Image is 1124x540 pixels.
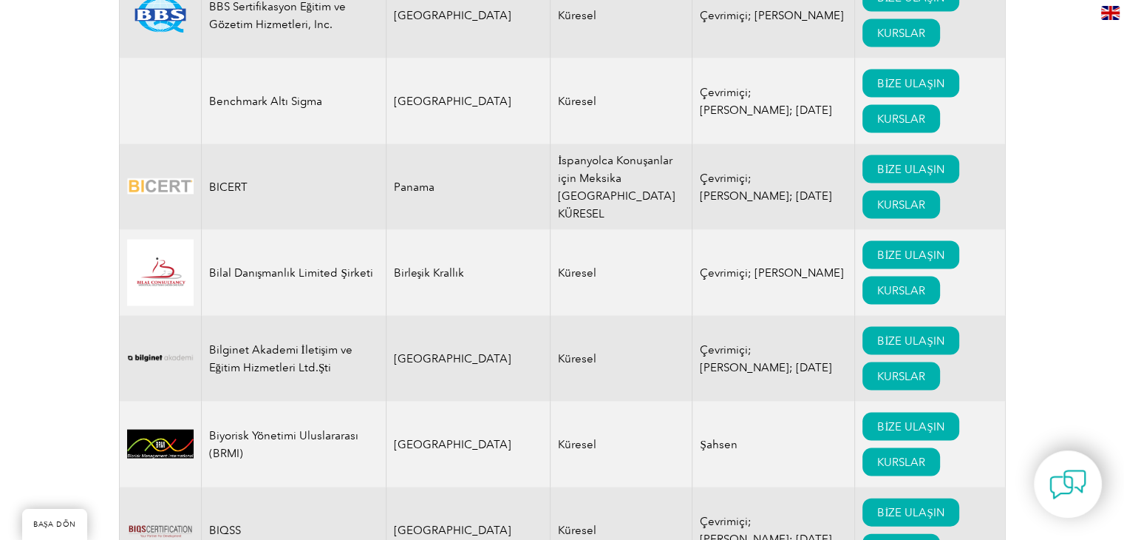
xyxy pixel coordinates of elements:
[862,241,958,269] a: BİZE ULAŞIN
[877,198,925,212] font: KURSLAR
[700,172,832,203] font: Çevrimiçi; [PERSON_NAME]; [DATE]
[862,362,940,391] a: KURSLAR
[877,77,944,90] font: BİZE ULAŞIN
[700,9,844,22] font: Çevrimiçi; [PERSON_NAME]
[862,413,958,441] a: BİZE ULAŞIN
[127,340,194,377] img: a1985bb7-a6fe-eb11-94ef-002248181dbe-logo.png
[558,266,596,280] font: Küresel
[394,95,511,108] font: [GEOGRAPHIC_DATA]
[394,266,465,280] font: Birleşik Krallık
[558,95,596,108] font: Küresel
[862,277,940,305] a: KURSLAR
[862,499,958,527] a: BİZE ULAŞIN
[209,429,358,460] font: Biyorisk Yönetimi Uluslararası (BRMI)
[700,343,832,374] font: Çevrimiçi; [PERSON_NAME]; [DATE]
[862,448,940,476] a: KURSLAR
[394,9,511,22] font: [GEOGRAPHIC_DATA]
[394,180,435,194] font: Panama
[558,9,596,22] font: Küresel
[862,70,958,98] a: BİZE ULAŞIN
[22,509,87,540] a: BAŞA DÖN
[877,506,944,519] font: BİZE ULAŞIN
[877,27,925,40] font: KURSLAR
[127,240,194,306] img: 2f91f213-be97-eb11-b1ac-00224815388c-logo.jpg
[862,155,958,183] a: BİZE ULAŞIN
[127,169,194,205] img: d424547b-a6e0-e911-a812-000d3a795b83-logo.png
[877,163,944,176] font: BİZE ULAŞIN
[862,191,940,219] a: KURSLAR
[209,266,373,280] font: Bilal Danışmanlık Limited Şirketi
[1049,466,1086,503] img: contact-chat.png
[558,154,675,220] font: İspanyolca Konuşanlar için Meksika [GEOGRAPHIC_DATA] KÜRESEL
[394,438,511,451] font: [GEOGRAPHIC_DATA]
[700,266,844,280] font: Çevrimiçi; [PERSON_NAME]
[33,520,76,529] font: BAŞA DÖN
[877,284,925,297] font: KURSLAR
[877,112,925,126] font: KURSLAR
[1101,6,1120,20] img: en
[877,420,944,433] font: BİZE ULAŞIN
[394,352,511,365] font: [GEOGRAPHIC_DATA]
[558,524,596,537] font: Küresel
[862,105,940,133] a: KURSLAR
[558,352,596,365] font: Küresel
[209,180,248,194] font: BICERT
[877,334,944,348] font: BİZE ULAŞIN
[127,430,194,459] img: d01771b9-0638-ef11-a316-00224812a81c-logo.jpg
[558,438,596,451] font: Küresel
[862,19,940,47] a: KURSLAR
[862,327,958,355] a: BİZE ULAŞIN
[209,95,322,108] font: Benchmark Altı Sigma
[700,438,737,451] font: Şahsen
[877,370,925,383] font: KURSLAR
[877,249,944,262] font: BİZE ULAŞIN
[877,456,925,469] font: KURSLAR
[700,86,832,117] font: Çevrimiçi; [PERSON_NAME]; [DATE]
[394,524,511,537] font: [GEOGRAPHIC_DATA]
[209,343,353,374] font: Bilginet Akademi İletişim ve Eğitim Hizmetleri Ltd.Şti
[209,524,241,537] font: BIQSS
